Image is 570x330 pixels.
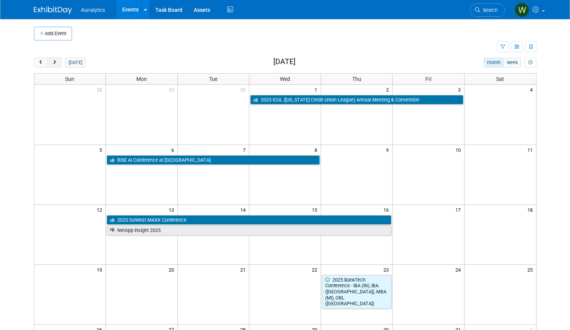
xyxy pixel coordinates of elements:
span: 23 [383,265,392,274]
span: 2 [385,85,392,94]
span: 15 [311,205,321,214]
span: Thu [352,76,361,82]
span: 5 [99,145,105,155]
span: 1 [314,85,321,94]
span: 21 [239,265,249,274]
span: 24 [455,265,464,274]
button: Add Event [34,27,72,40]
span: 7 [242,145,249,155]
button: next [48,58,62,68]
span: Fri [425,76,431,82]
span: 9 [385,145,392,155]
a: Search [470,3,505,17]
a: NetApp Insight 2025 [107,225,391,235]
span: Sun [65,76,74,82]
span: 13 [168,205,177,214]
a: RISE AI Conference at [GEOGRAPHIC_DATA] [107,155,320,165]
span: 14 [239,205,249,214]
img: ExhibitDay [34,6,72,14]
button: week [503,58,521,68]
a: 2025 BankTech Conference - IBA (IN), IBA ([GEOGRAPHIC_DATA]), MBA (MI), OBL ([GEOGRAPHIC_DATA]) [322,275,391,309]
span: 22 [311,265,321,274]
span: 30 [239,85,249,94]
span: 28 [96,85,105,94]
span: Tue [209,76,217,82]
span: 18 [527,205,536,214]
a: 2025 GoWest MAXX Conference [107,215,391,225]
span: Aunalytics [81,7,105,13]
span: 12 [96,205,105,214]
span: 10 [455,145,464,155]
span: 17 [455,205,464,214]
span: 3 [457,85,464,94]
span: 11 [527,145,536,155]
span: 29 [168,85,177,94]
h2: [DATE] [273,58,295,66]
span: 19 [96,265,105,274]
span: 20 [168,265,177,274]
span: 25 [527,265,536,274]
button: month [484,58,504,68]
span: 16 [383,205,392,214]
span: Search [480,7,498,13]
button: [DATE] [65,58,85,68]
span: Mon [136,76,147,82]
a: 2025 ICUL ([US_STATE] Credit Union League) Annual Meeting & Convention [250,95,463,105]
button: myCustomButton [525,58,536,68]
img: Will Mayfield [515,3,529,17]
i: Personalize Calendar [528,60,533,65]
span: Sat [496,76,504,82]
span: 6 [171,145,177,155]
span: Wed [280,76,290,82]
button: prev [34,58,48,68]
span: 8 [314,145,321,155]
span: 4 [529,85,536,94]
